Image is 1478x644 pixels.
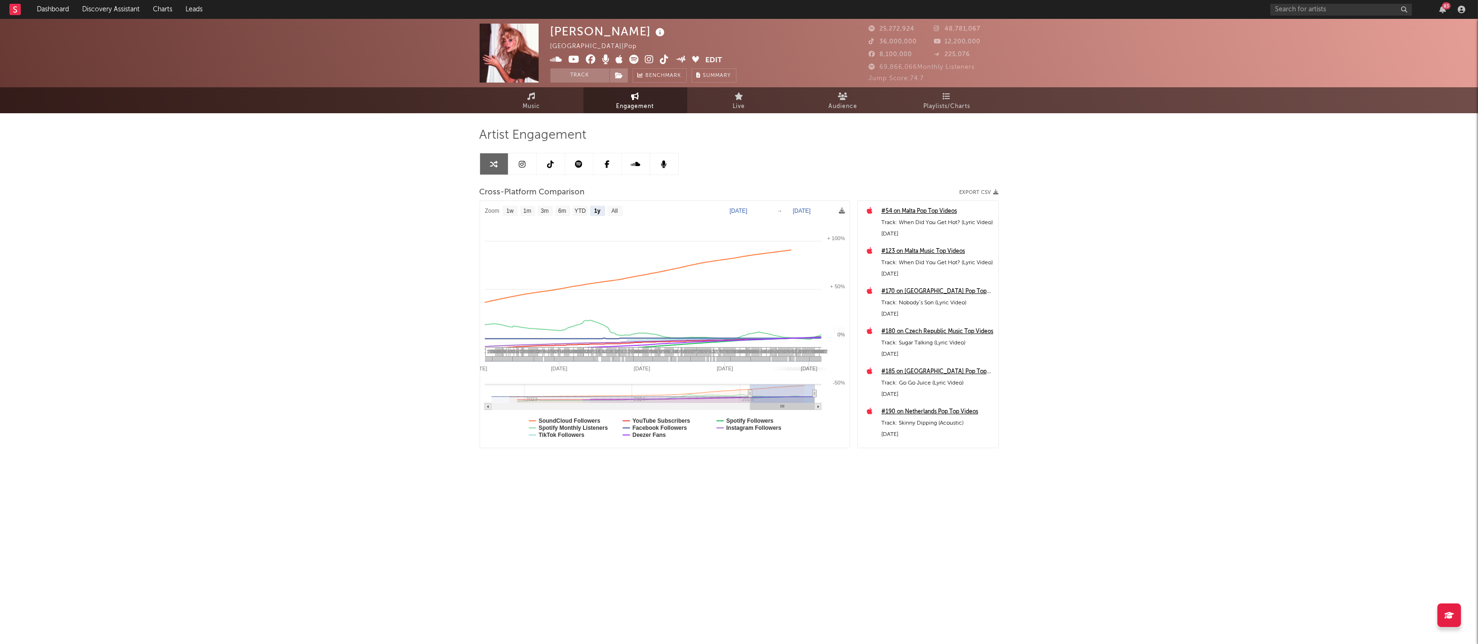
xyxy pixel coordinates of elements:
[709,349,712,354] span: 4
[642,349,648,354] span: 14
[520,349,525,354] span: 13
[797,349,800,354] span: 2
[783,349,785,354] span: 4
[881,349,994,360] div: [DATE]
[703,73,731,78] span: Summary
[684,349,687,354] span: 4
[881,257,994,268] div: Track: When Did You Get Hot? (Lyric Video)
[580,349,585,354] span: 14
[1270,4,1412,16] input: Search for artists
[869,51,912,58] span: 8,100,000
[881,326,994,337] div: #180 on Czech Republic Music Top Videos
[594,208,600,215] text: 1y
[784,366,801,371] text: 20. Aug
[720,349,723,354] span: 4
[830,284,845,289] text: + 50%
[881,297,994,309] div: Track: Nobody’s Son (Lyric Video)
[791,87,895,113] a: Audience
[729,208,747,214] text: [DATE]
[633,366,650,371] text: [DATE]
[781,366,798,371] text: 18. Aug
[530,349,533,354] span: 4
[605,349,608,354] span: 4
[617,101,654,112] span: Engagement
[881,286,994,297] a: #170 on [GEOGRAPHIC_DATA] Pop Top Videos
[804,366,819,371] text: 3. Sep
[828,101,857,112] span: Audience
[539,432,584,438] text: TikTok Followers
[667,349,669,354] span: 4
[798,349,801,354] span: 4
[869,39,917,45] span: 36,000,000
[790,349,793,354] span: 4
[632,432,666,438] text: Deezer Fans
[550,41,648,52] div: [GEOGRAPHIC_DATA] | Pop
[721,349,724,354] span: 4
[731,349,737,354] span: 16
[635,349,641,354] span: 34
[546,349,549,354] span: 6
[895,87,999,113] a: Playlists/Charts
[726,349,728,354] span: 4
[881,309,994,320] div: [DATE]
[777,208,782,214] text: →
[758,349,763,354] span: 10
[480,87,583,113] a: Music
[550,68,609,83] button: Track
[833,380,845,385] text: -50%
[656,349,662,354] span: 10
[541,208,549,215] text: 3m
[794,366,812,371] text: 28. Aug
[631,349,639,354] span: 354
[881,206,994,217] div: #54 on Malta Pop Top Videos
[534,349,540,354] span: 10
[480,130,587,141] span: Artist Engagement
[881,366,994,377] a: #185 on [GEOGRAPHIC_DATA] Pop Top Videos
[528,349,531,354] span: 4
[960,190,999,195] button: Export CSV
[523,208,531,215] text: 1m
[881,217,994,228] div: Track: When Did You Get Hot? (Lyric Video)
[565,349,571,354] span: 33
[487,349,492,354] span: 11
[505,349,511,354] span: 10
[539,425,608,431] text: Spotify Monthly Listeners
[679,349,682,354] span: 4
[827,235,845,241] text: + 100%
[540,349,546,354] span: 13
[881,268,994,280] div: [DATE]
[812,366,828,371] text: 9. Sep
[572,349,577,354] span: 24
[789,366,806,371] text: 24. Aug
[923,101,970,112] span: Playlists/Charts
[934,26,980,32] span: 48,781,067
[613,349,616,354] span: 1
[632,418,690,424] text: YouTube Subscribers
[666,349,668,354] span: 4
[531,349,534,354] span: 4
[523,101,540,112] span: Music
[810,366,825,371] text: 7. Sep
[705,55,722,67] button: Edit
[701,349,703,354] span: 4
[726,349,729,354] span: 4
[881,406,994,418] a: #190 on Netherlands Pop Top Videos
[556,349,561,354] span: 26
[881,389,994,400] div: [DATE]
[669,349,675,354] span: 14
[793,208,811,214] text: [DATE]
[772,366,790,371] text: 12. Aug
[881,246,994,257] div: #123 on Malta Music Top Videos
[519,349,522,354] span: 4
[833,327,845,333] text: + 4%
[633,68,687,83] a: Benchmark
[775,366,793,371] text: 14. Aug
[646,349,652,354] span: 13
[881,337,994,349] div: Track: Sugar Talking (Lyric Video)
[777,349,780,354] span: 4
[623,349,626,354] span: 1
[801,366,817,371] text: [DATE]
[881,429,994,440] div: [DATE]
[621,349,624,354] span: 4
